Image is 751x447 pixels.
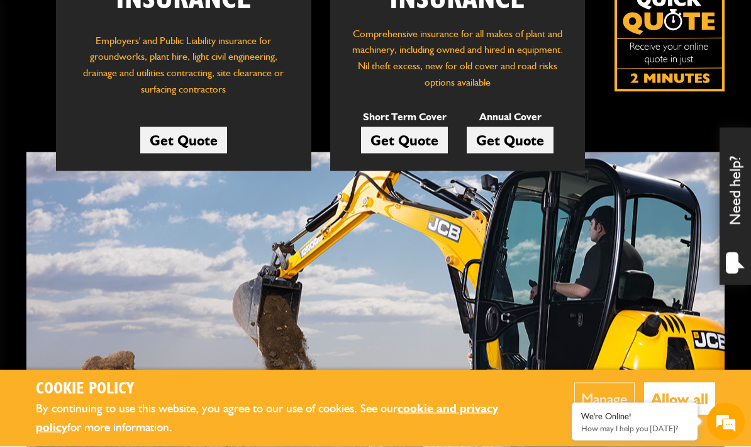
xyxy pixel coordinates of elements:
input: Enter your email address [16,154,230,181]
textarea: Type your message and hit 'Enter' [16,228,230,340]
em: Start Chat [170,351,228,368]
p: Comprehensive insurance for all makes of plant and machinery, including owned and hired in equipm... [349,26,567,90]
p: How may I help you today? [581,424,688,433]
div: Need help? [720,128,751,285]
a: Get Quote [140,127,227,154]
input: Enter your phone number [16,191,230,218]
p: Employers' and Public Liability insurance for groundworks, plant hire, light civil engineering, d... [75,33,292,104]
p: Short Term Cover [361,109,448,125]
input: Enter your last name [16,116,230,144]
button: Manage [574,383,635,415]
p: Annual Cover [467,109,554,125]
div: Chat with us now [65,71,211,87]
h2: Cookie Policy [36,380,536,399]
a: Get Quote [361,127,448,154]
img: d_20077148190_company_1631870298795_20077148190 [21,70,53,88]
p: By continuing to use this website, you agree to our use of cookies. See our for more information. [36,399,536,438]
div: Minimize live chat window [206,6,236,37]
a: Get Quote [467,127,554,154]
button: Allow all [644,383,715,415]
div: We're Online! [581,411,688,422]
